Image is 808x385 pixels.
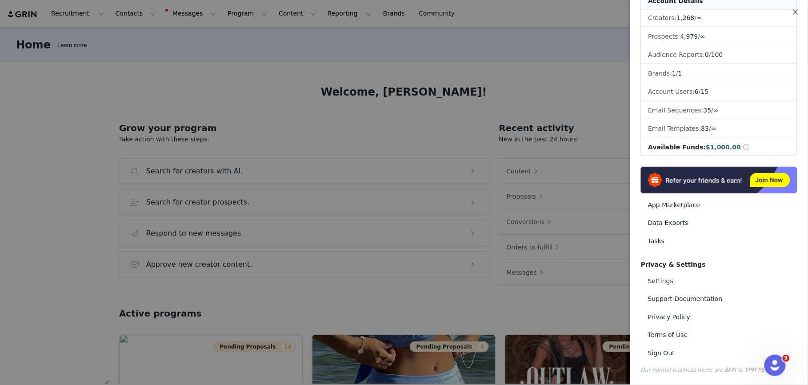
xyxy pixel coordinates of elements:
span: ∞ [714,107,719,114]
li: Email Sequences: [641,102,797,119]
span: ∞ [700,33,706,40]
li: Account Users: [641,84,797,100]
span: Privacy & Settings [641,261,706,268]
img: Refer & Earn [641,167,797,193]
span: ∞ [712,125,717,132]
a: Data Exports [641,215,797,231]
li: Creators: [641,10,797,27]
a: Terms of Use [641,327,797,343]
span: $1,000.00 [706,144,741,151]
span: / [701,125,716,132]
iframe: Intercom live chat [764,355,786,376]
li: Email Templates: [641,120,797,137]
span: 0 [705,51,709,58]
span: 100 [712,51,724,58]
span: 15 [701,88,709,95]
li: Prospects: [641,28,797,45]
span: 83 [701,125,709,132]
a: Settings [641,273,797,289]
span: 35 [704,107,712,114]
span: / [680,33,705,40]
span: Available Funds: [648,144,706,151]
span: Our normal business hours are 8AM to 5PM PST. [641,367,769,373]
span: 1 [678,70,682,77]
span: / [704,107,719,114]
span: 9 [783,355,790,362]
a: Tasks [641,233,797,249]
li: Brands: [641,65,797,82]
span: ∞ [697,14,702,21]
span: 4,979 [680,33,698,40]
span: 6 [695,88,699,95]
a: Sign Out [641,345,797,361]
i: icon: close [792,8,799,16]
a: App Marketplace [641,197,797,213]
span: 1,268 [677,14,695,21]
a: Privacy Policy [641,309,797,325]
a: Support Documentation [641,291,797,307]
li: Audience Reports: / [641,47,797,64]
span: / [672,70,683,77]
span: 1 [672,70,676,77]
span: / [695,88,709,95]
span: / [677,14,702,21]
